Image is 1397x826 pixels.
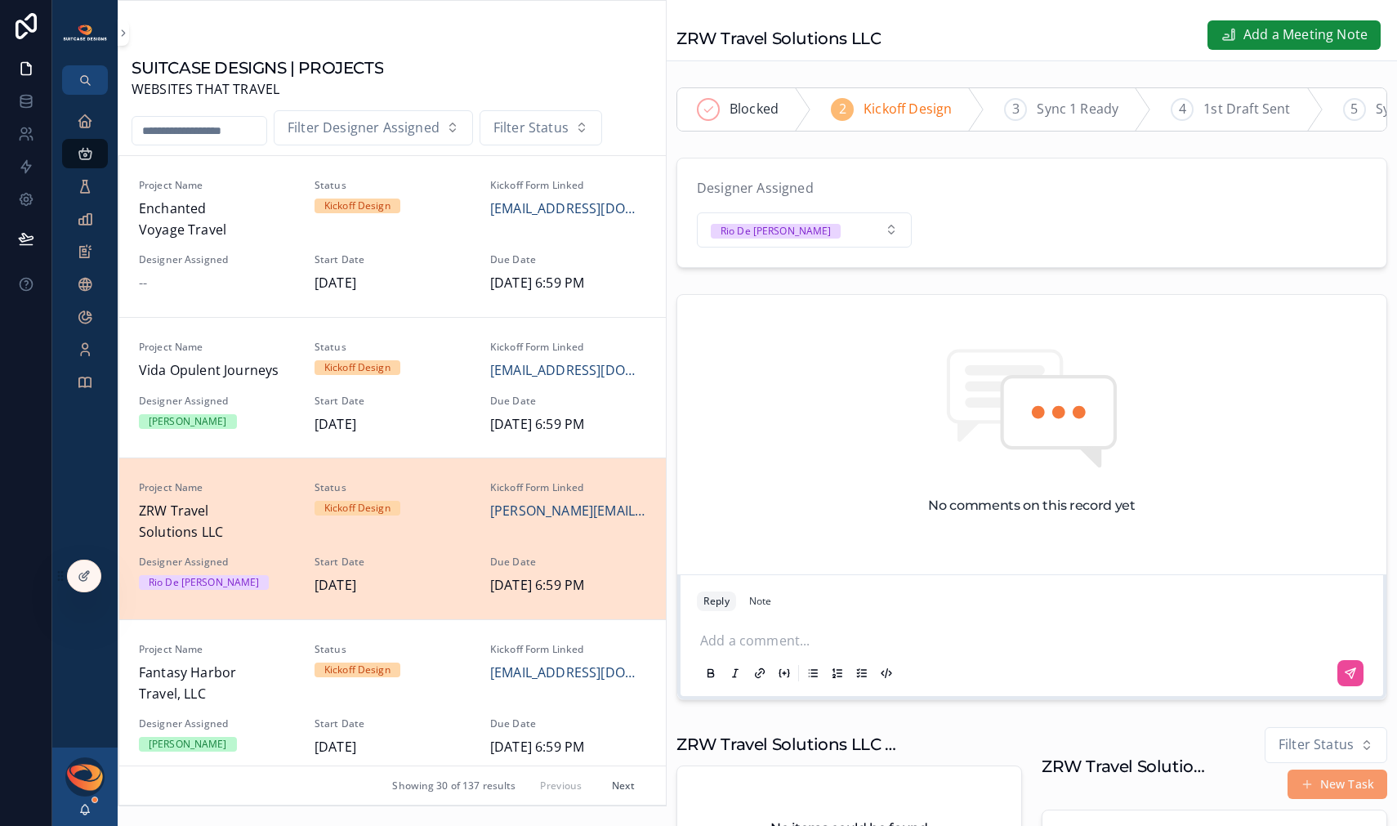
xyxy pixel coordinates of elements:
[490,663,646,684] a: [EMAIL_ADDRESS][DOMAIN_NAME]
[1243,25,1368,46] span: Add a Meeting Note
[392,779,516,793] span: Showing 30 of 137 results
[139,717,295,730] span: Designer Assigned
[730,99,779,120] span: Blocked
[1350,99,1358,120] span: 5
[490,643,646,656] span: Kickoff Form Linked
[721,224,831,239] div: Rio De [PERSON_NAME]
[315,643,471,656] span: Status
[864,99,952,120] span: Kickoff Design
[839,99,846,120] span: 2
[1203,99,1290,120] span: 1st Draft Sent
[600,773,646,798] button: Next
[139,360,295,382] span: Vida Opulent Journeys
[480,110,602,146] button: Select Button
[139,663,295,704] span: Fantasy Harbor Travel, LLC
[119,156,666,317] a: Project NameEnchanted Voyage TravelStatusKickoff DesignKickoff Form Linked[EMAIL_ADDRESS][DOMAIN_...
[697,179,814,197] span: Designer Assigned
[149,575,259,590] div: Rio De [PERSON_NAME]
[315,575,471,596] span: [DATE]
[139,481,295,494] span: Project Name
[1012,99,1020,120] span: 3
[139,179,295,192] span: Project Name
[149,414,227,429] div: [PERSON_NAME]
[490,395,646,408] span: Due Date
[119,619,666,781] a: Project NameFantasy Harbor Travel, LLCStatusKickoff DesignKickoff Form Linked[EMAIL_ADDRESS][DOMA...
[490,414,646,435] span: [DATE] 6:59 PM
[315,717,471,730] span: Start Date
[315,341,471,354] span: Status
[1279,734,1354,756] span: Filter Status
[315,414,471,435] span: [DATE]
[139,643,295,656] span: Project Name
[139,253,295,266] span: Designer Assigned
[490,717,646,730] span: Due Date
[490,179,646,192] span: Kickoff Form Linked
[1288,770,1387,799] button: New Task
[315,253,471,266] span: Start Date
[324,501,391,516] div: Kickoff Design
[62,24,108,42] img: App logo
[676,733,899,756] h1: ZRW Travel Solutions LLC Work Requests
[490,253,646,266] span: Due Date
[490,273,646,294] span: [DATE] 6:59 PM
[324,199,391,213] div: Kickoff Design
[490,556,646,569] span: Due Date
[315,481,471,494] span: Status
[1179,99,1186,120] span: 4
[139,199,295,240] span: Enchanted Voyage Travel
[315,395,471,408] span: Start Date
[149,737,227,752] div: [PERSON_NAME]
[132,79,383,100] span: WEBSITES THAT TRAVEL
[315,273,471,294] span: [DATE]
[139,501,295,542] span: ZRW Travel Solutions LLC
[119,317,666,458] a: Project NameVida Opulent JourneysStatusKickoff DesignKickoff Form Linked[EMAIL_ADDRESS][DOMAIN_NA...
[139,395,295,408] span: Designer Assigned
[490,199,646,220] a: [EMAIL_ADDRESS][DOMAIN_NAME]
[139,341,295,354] span: Project Name
[1037,99,1118,120] span: Sync 1 Ready
[490,575,646,596] span: [DATE] 6:59 PM
[119,458,666,619] a: Project NameZRW Travel Solutions LLCStatusKickoff DesignKickoff Form Linked[PERSON_NAME][EMAIL_AD...
[288,118,440,139] span: Filter Designer Assigned
[315,737,471,758] span: [DATE]
[324,360,391,375] div: Kickoff Design
[697,592,736,611] button: Reply
[743,592,778,611] button: Note
[490,501,646,522] a: [PERSON_NAME][EMAIL_ADDRESS][DOMAIN_NAME]
[315,556,471,569] span: Start Date
[324,663,391,677] div: Kickoff Design
[139,273,147,294] span: --
[928,496,1135,516] h2: No comments on this record yet
[697,212,912,248] button: Select Button
[315,179,471,192] span: Status
[1265,727,1387,763] button: Select Button
[749,595,771,608] div: Note
[490,341,646,354] span: Kickoff Form Linked
[493,118,569,139] span: Filter Status
[139,556,295,569] span: Designer Assigned
[490,737,646,758] span: [DATE] 6:59 PM
[1207,20,1381,50] button: Add a Meeting Note
[1042,755,1216,778] h1: ZRW Travel Solutions LLC Tasks
[52,95,118,418] div: scrollable content
[490,360,646,382] a: [EMAIL_ADDRESS][DOMAIN_NAME]
[490,481,646,494] span: Kickoff Form Linked
[274,110,473,146] button: Select Button
[132,56,383,79] h1: SUITCASE DESIGNS | PROJECTS
[676,27,881,50] h1: ZRW Travel Solutions LLC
